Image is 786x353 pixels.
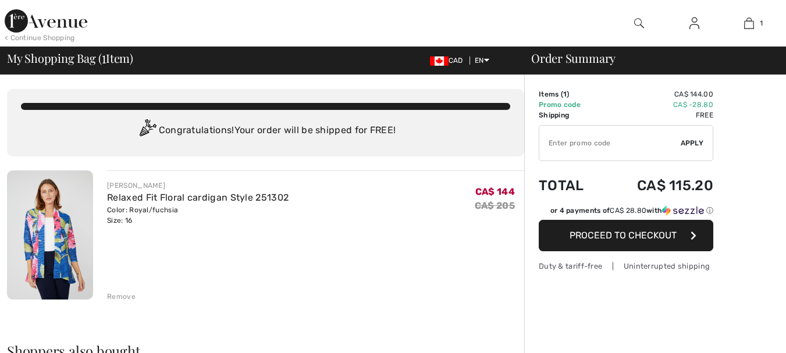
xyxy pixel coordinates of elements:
a: 1 [722,16,776,30]
a: Relaxed Fit Floral cardigan Style 251302 [107,192,289,203]
s: CA$ 205 [475,200,515,211]
td: Free [603,110,713,120]
img: search the website [634,16,644,30]
span: 1 [102,49,106,65]
td: Total [539,166,603,205]
td: CA$ -28.80 [603,99,713,110]
img: Canadian Dollar [430,56,449,66]
div: < Continue Shopping [5,33,75,43]
a: Sign In [680,16,709,31]
td: Shipping [539,110,603,120]
div: [PERSON_NAME] [107,180,289,191]
input: Promo code [539,126,681,161]
span: CAD [430,56,468,65]
img: My Info [689,16,699,30]
img: Relaxed Fit Floral cardigan Style 251302 [7,170,93,299]
div: Remove [107,291,136,302]
img: 1ère Avenue [5,9,87,33]
td: Items ( ) [539,89,603,99]
div: Congratulations! Your order will be shipped for FREE! [21,119,510,142]
img: My Bag [744,16,754,30]
span: 1 [760,18,763,28]
div: Duty & tariff-free | Uninterrupted shipping [539,261,713,272]
td: Promo code [539,99,603,110]
img: Sezzle [662,205,704,216]
img: Congratulation2.svg [136,119,159,142]
span: My Shopping Bag ( Item) [7,52,133,64]
button: Proceed to Checkout [539,220,713,251]
span: CA$ 144 [475,186,515,197]
span: Apply [681,138,704,148]
span: EN [475,56,489,65]
div: or 4 payments ofCA$ 28.80withSezzle Click to learn more about Sezzle [539,205,713,220]
div: or 4 payments of with [550,205,713,216]
div: Color: Royal/fuchsia Size: 16 [107,205,289,226]
td: CA$ 144.00 [603,89,713,99]
div: Order Summary [517,52,779,64]
span: Proceed to Checkout [570,230,677,241]
td: CA$ 115.20 [603,166,713,205]
span: CA$ 28.80 [610,206,646,215]
span: 1 [563,90,567,98]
